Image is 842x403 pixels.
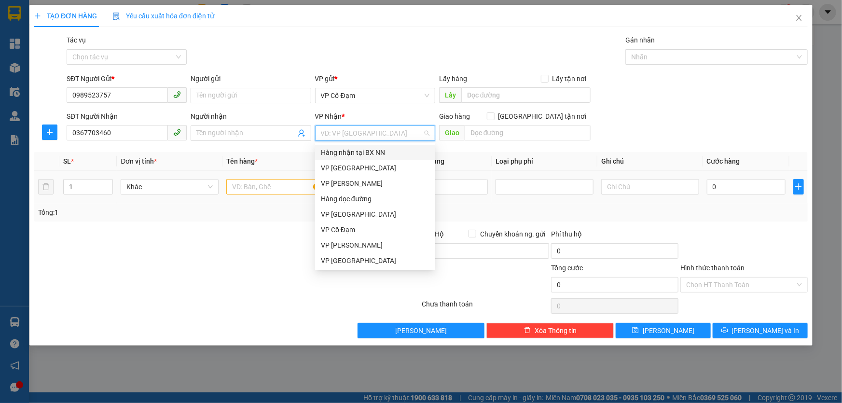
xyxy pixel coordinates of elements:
div: Hàng dọc đường [315,191,435,207]
div: VP Mỹ Đình [315,160,435,176]
label: Hình thức thanh toán [680,264,745,272]
button: delete [38,179,54,195]
div: VP Cổ Đạm [315,222,435,237]
button: plus [42,125,57,140]
span: printer [721,327,728,334]
div: VP Cương Gián [315,237,435,253]
label: Gán nhãn [625,36,655,44]
span: phone [173,128,181,136]
span: TẠO ĐƠN HÀNG [34,12,97,20]
span: Yêu cầu xuất hóa đơn điện tử [112,12,214,20]
span: [PERSON_NAME] [395,325,447,336]
div: VP Hoàng Liệt [315,176,435,191]
img: icon [112,13,120,20]
button: save[PERSON_NAME] [616,323,711,338]
div: VP [GEOGRAPHIC_DATA] [321,209,429,220]
span: Đơn vị tính [121,157,157,165]
div: VP Cổ Đạm [321,224,429,235]
div: SĐT Người Nhận [67,111,187,122]
span: [PERSON_NAME] và In [732,325,800,336]
span: phone [173,91,181,98]
div: Hàng nhận tại BX NN [321,147,429,158]
span: plus [34,13,41,19]
span: SL [63,157,71,165]
span: Lấy tận nơi [549,73,591,84]
span: Lấy hàng [439,75,467,83]
button: Close [786,5,813,32]
span: [PERSON_NAME] [643,325,694,336]
input: Dọc đường [465,125,591,140]
button: plus [793,179,804,195]
div: VP [PERSON_NAME] [321,178,429,189]
span: Khác [126,180,213,194]
div: VP Hà Đông [315,207,435,222]
div: VP [GEOGRAPHIC_DATA] [321,163,429,173]
span: Tên hàng [226,157,258,165]
div: VP [PERSON_NAME] [321,240,429,250]
div: Người nhận [191,111,311,122]
span: VP Nhận [315,112,342,120]
div: Người gửi [191,73,311,84]
input: Dọc đường [461,87,591,103]
div: Tổng: 1 [38,207,325,218]
span: user-add [298,129,305,137]
span: delete [524,327,531,334]
span: VP Cổ Đạm [321,88,429,103]
div: VP [GEOGRAPHIC_DATA] [321,255,429,266]
div: Hàng nhận tại BX NN [315,145,435,160]
input: VD: Bàn, Ghế [226,179,324,195]
span: plus [794,183,803,191]
span: plus [42,128,57,136]
div: SĐT Người Gửi [67,73,187,84]
span: Xóa Thông tin [535,325,577,336]
input: Ghi Chú [601,179,699,195]
input: 0 [409,179,488,195]
button: deleteXóa Thông tin [486,323,614,338]
div: VP Xuân Giang [315,253,435,268]
span: Lấy [439,87,461,103]
span: close [795,14,803,22]
span: Giao [439,125,465,140]
button: printer[PERSON_NAME] và In [713,323,808,338]
div: Phí thu hộ [551,229,678,243]
span: save [632,327,639,334]
div: Hàng dọc đường [321,194,429,204]
div: Chưa thanh toán [421,299,551,316]
div: VP gửi [315,73,435,84]
label: Tác vụ [67,36,86,44]
th: Loại phụ phí [492,152,597,171]
span: Cước hàng [707,157,740,165]
th: Ghi chú [597,152,703,171]
span: Giao hàng [439,112,470,120]
span: Tổng cước [551,264,583,272]
span: [GEOGRAPHIC_DATA] tận nơi [495,111,591,122]
span: Chuyển khoản ng. gửi [476,229,549,239]
button: [PERSON_NAME] [358,323,485,338]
